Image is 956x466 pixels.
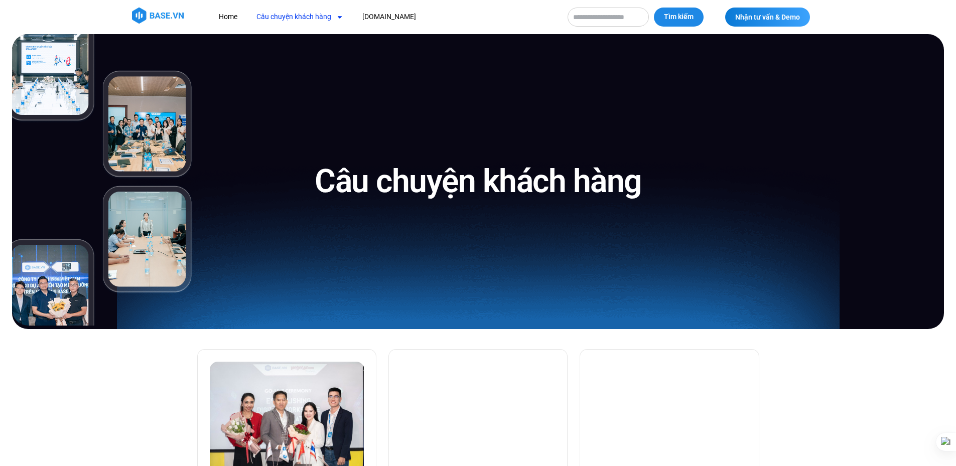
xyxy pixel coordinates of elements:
[664,12,694,22] span: Tìm kiếm
[355,8,424,26] a: [DOMAIN_NAME]
[725,8,810,27] a: Nhận tư vấn & Demo
[315,161,641,202] h1: Câu chuyện khách hàng
[654,8,704,27] button: Tìm kiếm
[211,8,245,26] a: Home
[735,14,800,21] span: Nhận tư vấn & Demo
[249,8,351,26] a: Câu chuyện khách hàng
[211,8,558,26] nav: Menu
